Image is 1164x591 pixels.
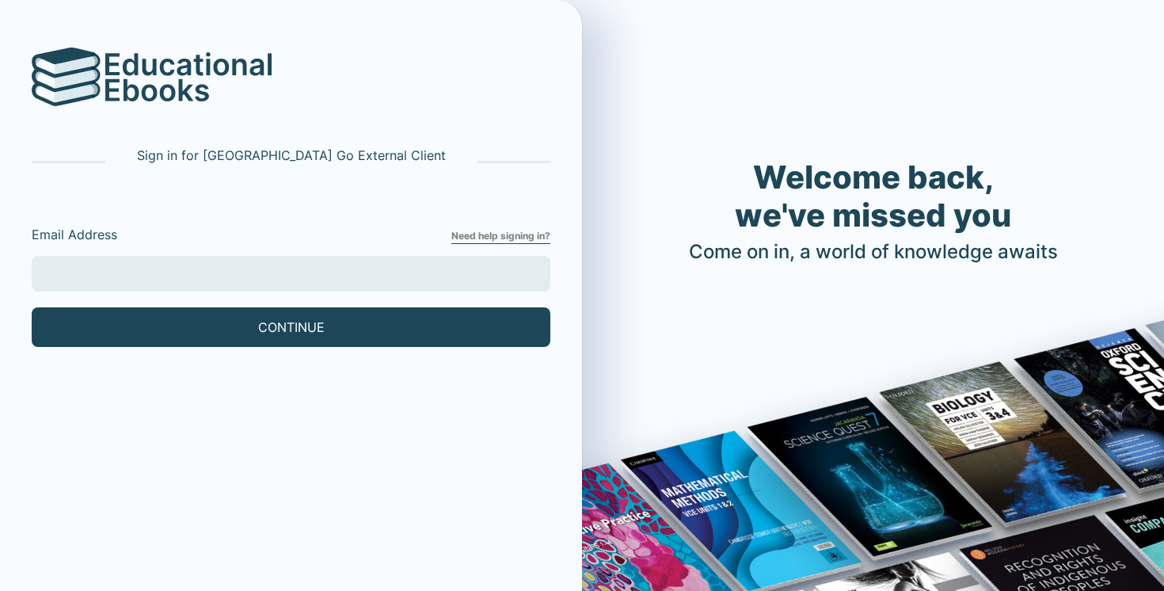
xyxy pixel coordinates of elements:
h4: Come on in, a world of knowledge awaits [689,241,1058,264]
img: logo.svg [32,48,101,106]
img: logo-text.svg [105,52,272,101]
label: Email Address [32,225,451,244]
button: CONTINUE [32,307,550,347]
h1: Welcome back, we've missed you [689,158,1058,234]
p: Sign in for [GEOGRAPHIC_DATA] Go External Client [137,146,446,165]
a: Need help signing in? [451,229,550,244]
